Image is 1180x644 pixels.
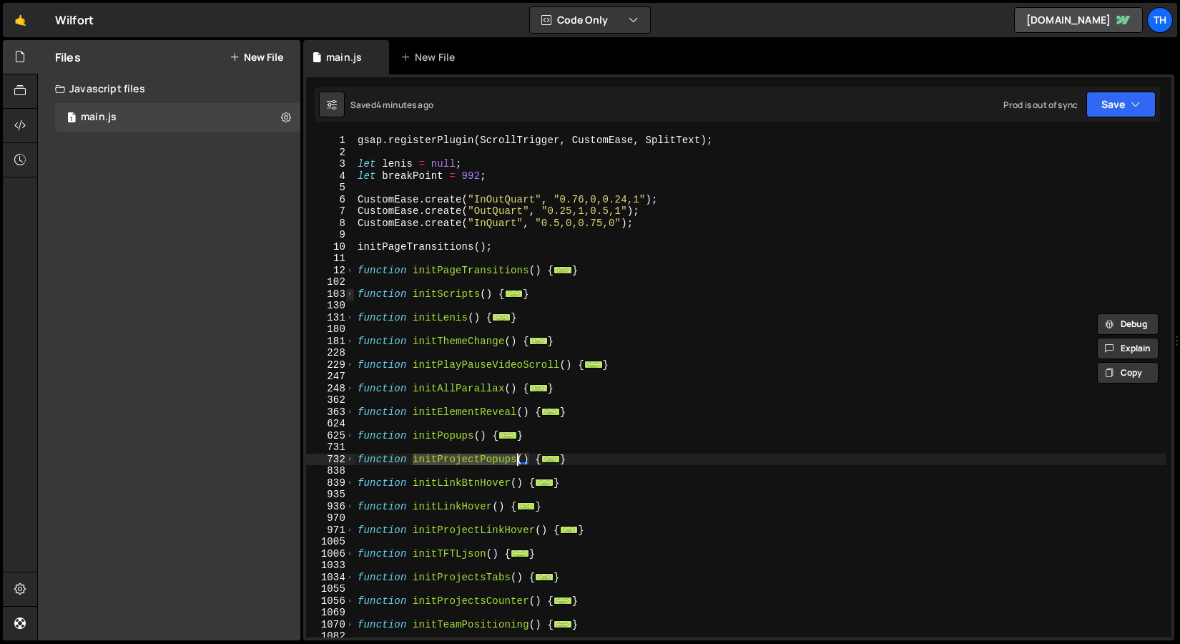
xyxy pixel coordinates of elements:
[511,549,529,557] span: ...
[306,371,355,383] div: 247
[306,229,355,241] div: 9
[541,407,560,415] span: ...
[306,265,355,277] div: 12
[306,276,355,288] div: 102
[306,572,355,584] div: 1034
[535,478,554,486] span: ...
[306,300,355,312] div: 130
[55,103,300,132] div: 16468/44594.js
[306,630,355,643] div: 1082
[306,477,355,489] div: 839
[306,418,355,430] div: 624
[306,359,355,371] div: 229
[55,49,81,65] h2: Files
[326,50,362,64] div: main.js
[306,135,355,147] div: 1
[306,147,355,159] div: 2
[1086,92,1156,117] button: Save
[376,99,433,111] div: 4 minutes ago
[306,525,355,537] div: 971
[306,489,355,501] div: 935
[306,536,355,548] div: 1005
[505,289,523,297] span: ...
[492,313,511,321] span: ...
[38,74,300,103] div: Javascript files
[400,50,461,64] div: New File
[1014,7,1143,33] a: [DOMAIN_NAME]
[517,502,536,509] span: ...
[306,323,355,336] div: 180
[306,501,355,513] div: 936
[306,548,355,560] div: 1006
[306,218,355,230] div: 8
[541,454,560,462] span: ...
[350,99,433,111] div: Saved
[306,170,355,182] div: 4
[529,384,548,391] span: ...
[306,583,355,595] div: 1055
[306,336,355,348] div: 181
[306,560,355,572] div: 1033
[230,52,283,63] button: New File
[3,3,38,37] a: 🤙
[55,11,94,29] div: Wilfort
[306,241,355,253] div: 10
[535,572,554,580] span: ...
[306,394,355,406] div: 362
[306,465,355,477] div: 838
[306,595,355,608] div: 1056
[584,360,603,368] span: ...
[306,253,355,265] div: 11
[306,205,355,218] div: 7
[306,182,355,194] div: 5
[306,288,355,301] div: 103
[306,430,355,442] div: 625
[306,158,355,170] div: 3
[306,607,355,619] div: 1069
[530,7,650,33] button: Code Only
[306,347,355,359] div: 228
[81,111,117,124] div: main.js
[306,454,355,466] div: 732
[306,441,355,454] div: 731
[1003,99,1078,111] div: Prod is out of sync
[554,596,572,604] span: ...
[1147,7,1173,33] a: Th
[560,525,579,533] span: ...
[554,620,572,628] span: ...
[554,265,572,273] span: ...
[306,194,355,206] div: 6
[306,512,355,525] div: 970
[1097,338,1159,359] button: Explain
[498,431,517,439] span: ...
[306,383,355,395] div: 248
[306,406,355,419] div: 363
[306,312,355,324] div: 131
[1097,362,1159,384] button: Copy
[529,336,548,344] span: ...
[306,619,355,631] div: 1070
[67,113,76,125] span: 1
[1097,313,1159,335] button: Debug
